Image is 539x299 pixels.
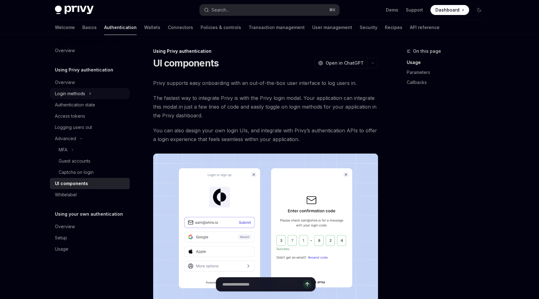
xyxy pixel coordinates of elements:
[50,45,130,56] a: Overview
[153,57,219,69] h1: UI components
[55,180,88,187] div: UI components
[200,4,339,16] button: Search...⌘K
[407,67,489,77] a: Parameters
[55,191,77,199] div: Whitelabel
[50,155,130,167] a: Guest accounts
[55,79,75,86] div: Overview
[406,7,423,13] a: Support
[153,126,378,144] span: You can also design your own login UIs, and integrate with Privy’s authentication APIs to offer a...
[385,20,402,35] a: Recipes
[201,20,241,35] a: Policies & controls
[249,20,305,35] a: Transaction management
[55,101,95,109] div: Authentication state
[168,20,193,35] a: Connectors
[407,77,489,87] a: Callbacks
[82,20,97,35] a: Basics
[59,146,67,154] div: MFA
[50,243,130,255] a: Usage
[50,110,130,122] a: Access tokens
[211,6,229,14] div: Search...
[55,47,75,54] div: Overview
[50,167,130,178] a: Captcha on login
[413,47,441,55] span: On this page
[55,6,94,14] img: dark logo
[55,135,76,142] div: Advanced
[360,20,377,35] a: Security
[50,122,130,133] a: Logging users out
[410,20,439,35] a: API reference
[55,234,67,242] div: Setup
[55,20,75,35] a: Welcome
[153,94,378,120] span: The fastest way to integrate Privy is with the Privy login modal. Your application can integrate ...
[435,7,459,13] span: Dashboard
[153,79,378,87] span: Privy supports easy onboarding with an out-of-the-box user interface to log users in.
[104,20,137,35] a: Authentication
[386,7,398,13] a: Demo
[50,77,130,88] a: Overview
[59,169,94,176] div: Captcha on login
[55,112,85,120] div: Access tokens
[55,245,68,253] div: Usage
[55,210,123,218] h5: Using your own authentication
[50,189,130,200] a: Whitelabel
[312,20,352,35] a: User management
[59,157,90,165] div: Guest accounts
[303,280,312,289] button: Send message
[326,60,364,66] span: Open in ChatGPT
[50,232,130,243] a: Setup
[50,178,130,189] a: UI components
[474,5,484,15] button: Toggle dark mode
[153,48,378,54] div: Using Privy authentication
[329,7,336,12] span: ⌘ K
[55,66,113,74] h5: Using Privy authentication
[55,223,75,230] div: Overview
[55,124,92,131] div: Logging users out
[314,58,367,68] button: Open in ChatGPT
[55,90,85,97] div: Login methods
[144,20,160,35] a: Wallets
[430,5,469,15] a: Dashboard
[50,221,130,232] a: Overview
[50,99,130,110] a: Authentication state
[407,57,489,67] a: Usage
